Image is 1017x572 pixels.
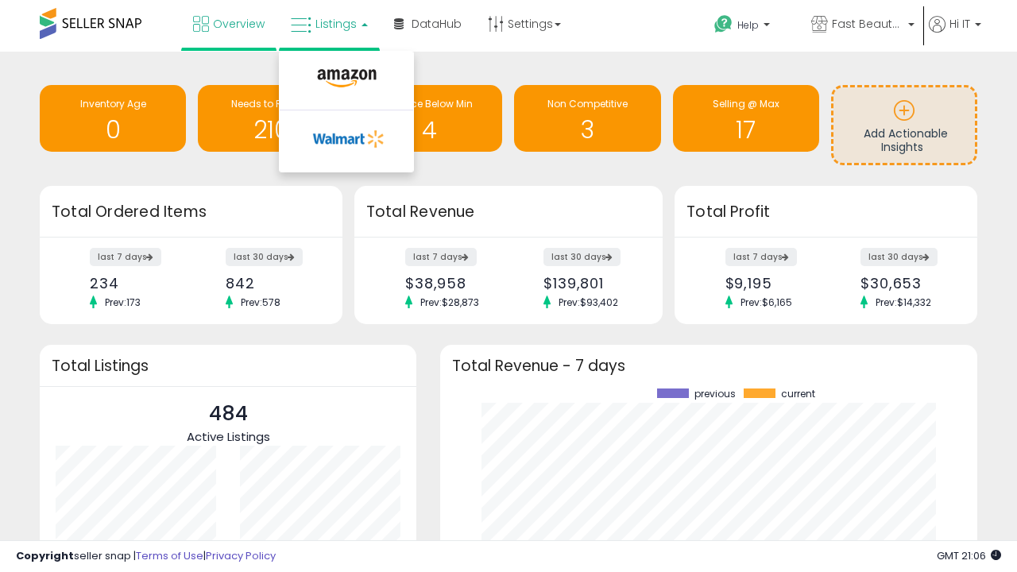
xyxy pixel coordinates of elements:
span: Inventory Age [80,97,146,110]
span: current [781,388,815,400]
a: Privacy Policy [206,548,276,563]
strong: Copyright [16,548,74,563]
span: Fast Beauty ([GEOGRAPHIC_DATA]) [832,16,903,32]
span: Prev: 578 [233,296,288,309]
a: Needs to Reprice 210 [198,85,344,152]
span: Hi IT [949,16,970,32]
span: previous [694,388,736,400]
span: Prev: 173 [97,296,149,309]
a: Terms of Use [136,548,203,563]
span: Selling @ Max [713,97,779,110]
a: Help [702,2,797,52]
div: seller snap | | [16,549,276,564]
h1: 17 [681,117,811,143]
h3: Total Revenue [366,201,651,223]
a: Hi IT [929,16,981,52]
span: BB Price Below Min [385,97,473,110]
span: DataHub [412,16,462,32]
div: $9,195 [725,275,814,292]
a: Inventory Age 0 [40,85,186,152]
h1: 3 [522,117,652,143]
div: $38,958 [405,275,497,292]
span: Help [737,18,759,32]
label: last 30 days [860,248,938,266]
span: Prev: $28,873 [412,296,487,309]
h1: 210 [206,117,336,143]
p: 484 [187,399,270,429]
div: 234 [90,275,179,292]
h3: Total Ordered Items [52,201,331,223]
label: last 7 days [90,248,161,266]
div: $30,653 [860,275,949,292]
div: 842 [226,275,315,292]
h3: Total Profit [686,201,965,223]
a: Selling @ Max 17 [673,85,819,152]
h1: 4 [364,117,494,143]
a: Add Actionable Insights [833,87,975,163]
h3: Total Revenue - 7 days [452,360,965,372]
span: Prev: $6,165 [733,296,800,309]
div: $139,801 [543,275,635,292]
span: Prev: $14,332 [868,296,939,309]
h3: Total Listings [52,360,404,372]
label: last 7 days [405,248,477,266]
label: last 30 days [226,248,303,266]
span: Needs to Reprice [231,97,311,110]
span: Add Actionable Insights [864,126,948,156]
a: BB Price Below Min 4 [356,85,502,152]
span: Non Competitive [547,97,628,110]
span: 2025-09-12 21:06 GMT [937,548,1001,563]
label: last 30 days [543,248,621,266]
span: Prev: $93,402 [551,296,626,309]
a: Non Competitive 3 [514,85,660,152]
span: Overview [213,16,265,32]
i: Get Help [713,14,733,34]
label: last 7 days [725,248,797,266]
span: Active Listings [187,428,270,445]
span: Listings [315,16,357,32]
h1: 0 [48,117,178,143]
